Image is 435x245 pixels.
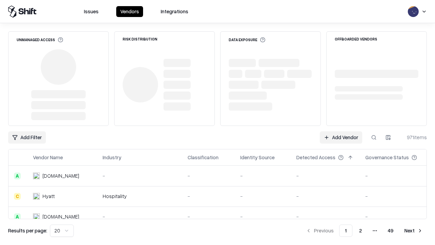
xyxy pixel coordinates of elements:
button: Integrations [157,6,192,17]
div: - [240,193,285,200]
button: Vendors [116,6,143,17]
div: - [296,172,354,179]
img: Hyatt [33,193,40,200]
div: C [14,193,21,200]
button: 2 [354,225,367,237]
div: Governance Status [365,154,409,161]
button: 1 [339,225,352,237]
div: Vendor Name [33,154,63,161]
div: Classification [188,154,219,161]
nav: pagination [302,225,427,237]
div: Hyatt [42,193,55,200]
div: - [365,213,428,220]
div: Offboarded Vendors [335,37,377,41]
div: A [14,173,21,179]
div: Industry [103,154,121,161]
p: Results per page: [8,227,47,234]
a: Add Vendor [320,131,362,144]
div: - [296,213,354,220]
div: - [296,193,354,200]
div: - [365,193,428,200]
div: Unmanaged Access [17,37,63,43]
div: 971 items [400,134,427,141]
div: Identity Source [240,154,275,161]
div: [DOMAIN_NAME] [42,213,79,220]
button: Issues [80,6,103,17]
div: - [240,213,285,220]
button: Add Filter [8,131,46,144]
button: 49 [382,225,399,237]
div: - [103,172,177,179]
div: - [188,193,229,200]
div: Detected Access [296,154,335,161]
div: Hospitality [103,193,177,200]
button: Next [400,225,427,237]
div: Data Exposure [229,37,265,43]
div: - [240,172,285,179]
div: A [14,213,21,220]
div: - [365,172,428,179]
div: - [188,213,229,220]
div: [DOMAIN_NAME] [42,172,79,179]
div: - [188,172,229,179]
img: intrado.com [33,173,40,179]
img: primesec.co.il [33,213,40,220]
div: - [103,213,177,220]
div: Risk Distribution [123,37,157,41]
